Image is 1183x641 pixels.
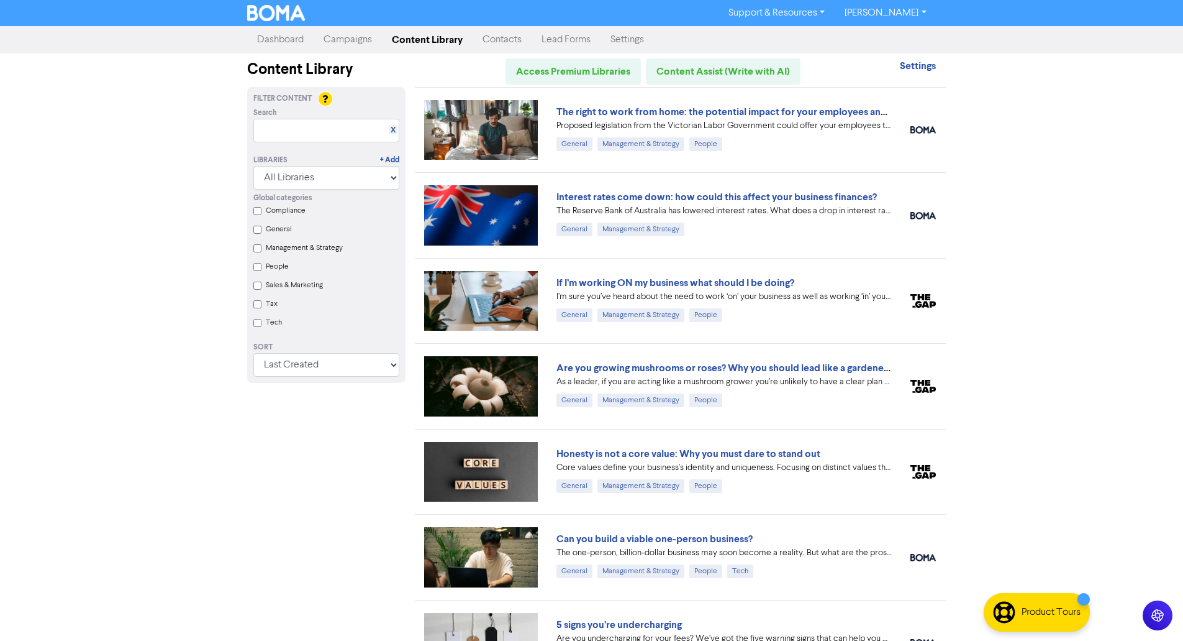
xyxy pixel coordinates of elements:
[556,619,682,631] a: 5 signs you’re undercharging
[556,479,592,493] div: General
[253,108,277,119] span: Search
[556,546,892,560] div: The one-person, billion-dollar business may soon become a reality. But what are the pros and cons...
[266,224,292,235] label: General
[601,27,654,52] a: Settings
[247,27,314,52] a: Dashboard
[391,126,396,135] a: X
[556,362,948,374] a: Are you growing mushrooms or roses? Why you should lead like a gardener, not a grower
[556,223,592,236] div: General
[556,394,592,407] div: General
[556,290,892,303] div: I’m sure you’ve heard about the need to work ‘on’ your business as well as working ‘in’ your busi...
[689,137,722,151] div: People
[689,308,722,322] div: People
[253,342,399,353] div: Sort
[314,27,382,52] a: Campaigns
[689,394,722,407] div: People
[247,58,406,81] div: Content Library
[597,137,684,151] div: Management & Strategy
[556,461,892,474] div: Core values define your business's identity and uniqueness. Focusing on distinct values that refl...
[556,205,892,218] div: The Reserve Bank of Australia has lowered interest rates. What does a drop in interest rates mean...
[1027,507,1183,641] iframe: Chat Widget
[253,155,288,166] div: Libraries
[718,3,835,23] a: Support & Resources
[266,317,282,328] label: Tech
[556,533,753,545] a: Can you build a viable one-person business?
[597,394,684,407] div: Management & Strategy
[253,93,399,104] div: Filter Content
[532,27,601,52] a: Lead Forms
[556,308,592,322] div: General
[556,448,820,460] a: Honesty is not a core value: Why you must dare to stand out
[380,155,399,166] a: + Add
[266,298,278,310] label: Tax
[689,479,722,493] div: People
[597,223,684,236] div: Management & Strategy
[597,565,684,578] div: Management & Strategy
[505,58,641,85] a: Access Premium Libraries
[266,242,343,254] label: Management & Strategy
[556,106,927,118] a: The right to work from home: the potential impact for your employees and business
[835,3,936,23] a: [PERSON_NAME]
[900,62,936,71] a: Settings
[597,308,684,322] div: Management & Strategy
[910,294,936,308] img: thegap
[910,465,936,479] img: thegap
[646,58,800,85] a: Content Assist (Write with AI)
[689,565,722,578] div: People
[266,205,306,216] label: Compliance
[473,27,532,52] a: Contacts
[910,554,936,561] img: boma
[910,126,936,134] img: boma
[556,119,892,132] div: Proposed legislation from the Victorian Labor Government could offer your employees the right to ...
[910,380,936,394] img: thegap
[556,191,877,203] a: Interest rates come down: how could this affect your business finances?
[266,261,289,272] label: People
[556,137,592,151] div: General
[727,565,753,578] div: Tech
[247,5,306,21] img: BOMA Logo
[556,376,892,389] div: As a leader, if you are acting like a mushroom grower you’re unlikely to have a clear plan yourse...
[382,27,473,52] a: Content Library
[253,193,399,204] div: Global categories
[556,277,794,289] a: If I’m working ON my business what should I be doing?
[910,212,936,219] img: boma
[556,565,592,578] div: General
[266,280,323,291] label: Sales & Marketing
[900,60,936,72] strong: Settings
[597,479,684,493] div: Management & Strategy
